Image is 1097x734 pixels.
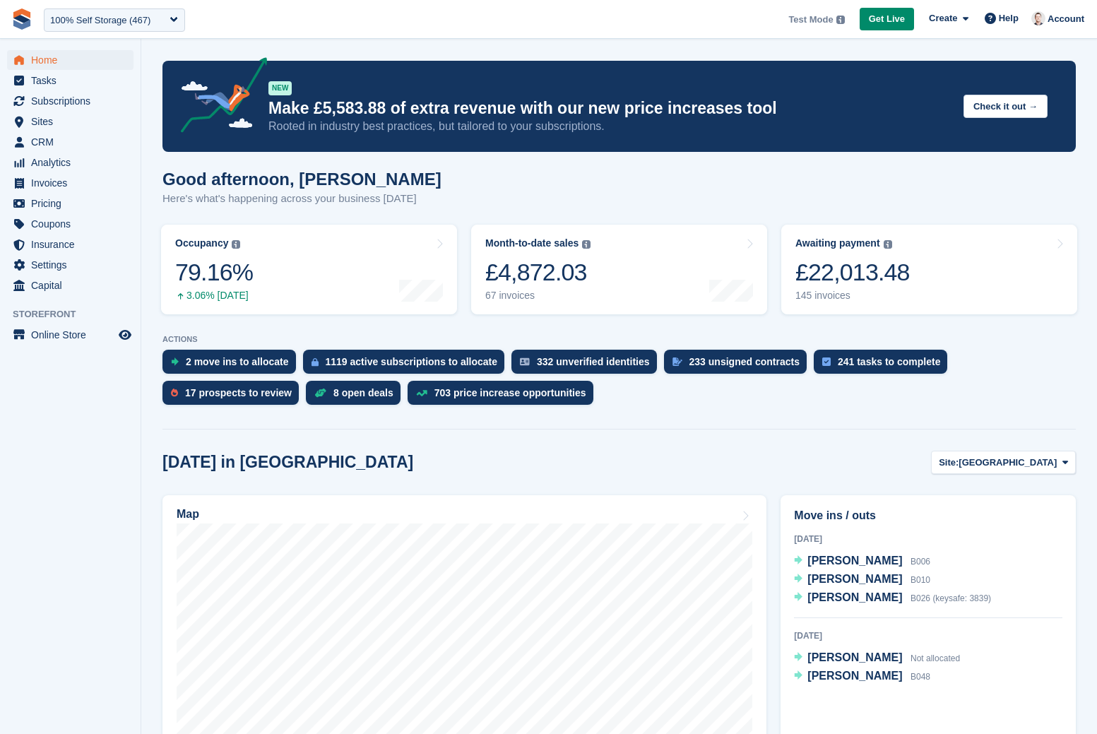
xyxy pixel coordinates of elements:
[7,325,134,345] a: menu
[434,387,586,398] div: 703 price increase opportunities
[7,153,134,172] a: menu
[807,555,902,567] span: [PERSON_NAME]
[929,11,957,25] span: Create
[999,11,1019,25] span: Help
[794,589,991,608] a: [PERSON_NAME] B026 (keysafe: 3839)
[672,357,682,366] img: contract_signature_icon-13c848040528278c33f63329250d36e43548de30e8caae1d1a13099fd9432cc5.svg
[520,357,530,366] img: verify_identity-adf6edd0f0f0b5bbfe63781bf79b02c33cf7c696d77639b501bdc392416b5a36.svg
[31,214,116,234] span: Coupons
[931,451,1076,474] button: Site: [GEOGRAPHIC_DATA]
[911,575,930,585] span: B010
[794,571,930,589] a: [PERSON_NAME] B010
[31,194,116,213] span: Pricing
[177,508,199,521] h2: Map
[794,533,1062,545] div: [DATE]
[1048,12,1084,26] span: Account
[689,356,800,367] div: 233 unsigned contracts
[7,276,134,295] a: menu
[7,91,134,111] a: menu
[788,13,833,27] span: Test Mode
[162,381,306,412] a: 17 prospects to review
[485,237,579,249] div: Month-to-date sales
[814,350,955,381] a: 241 tasks to complete
[13,307,141,321] span: Storefront
[511,350,664,381] a: 332 unverified identities
[807,591,902,603] span: [PERSON_NAME]
[175,290,253,302] div: 3.06% [DATE]
[794,507,1062,524] h2: Move ins / outs
[664,350,814,381] a: 233 unsigned contracts
[869,12,905,26] span: Get Live
[117,326,134,343] a: Preview store
[162,335,1076,344] p: ACTIONS
[171,389,178,397] img: prospect-51fa495bee0391a8d652442698ab0144808aea92771e9ea1ae160a38d050c398.svg
[416,390,427,396] img: price_increase_opportunities-93ffe204e8149a01c8c9dc8f82e8f89637d9d84a8eef4429ea346261dce0b2c0.svg
[232,240,240,249] img: icon-info-grey-7440780725fd019a000dd9b08b2336e03edf1995a4989e88bcd33f0948082b44.svg
[31,91,116,111] span: Subscriptions
[911,653,960,663] span: Not allocated
[794,629,1062,642] div: [DATE]
[161,225,457,314] a: Occupancy 79.16% 3.06% [DATE]
[186,356,289,367] div: 2 move ins to allocate
[185,387,292,398] div: 17 prospects to review
[807,670,902,682] span: [PERSON_NAME]
[7,132,134,152] a: menu
[31,235,116,254] span: Insurance
[7,235,134,254] a: menu
[326,356,498,367] div: 1119 active subscriptions to allocate
[7,214,134,234] a: menu
[306,381,408,412] a: 8 open deals
[795,290,910,302] div: 145 invoices
[312,357,319,367] img: active_subscription_to_allocate_icon-d502201f5373d7db506a760aba3b589e785aa758c864c3986d89f69b8ff3...
[162,191,441,207] p: Here's what's happening across your business [DATE]
[7,173,134,193] a: menu
[939,456,959,470] span: Site:
[162,170,441,189] h1: Good afternoon, [PERSON_NAME]
[911,557,930,567] span: B006
[911,672,930,682] span: B048
[175,237,228,249] div: Occupancy
[7,194,134,213] a: menu
[794,649,960,668] a: [PERSON_NAME] Not allocated
[333,387,393,398] div: 8 open deals
[171,357,179,366] img: move_ins_to_allocate_icon-fdf77a2bb77ea45bf5b3d319d69a93e2d87916cf1d5bf7949dd705db3b84f3ca.svg
[822,357,831,366] img: task-75834270c22a3079a89374b754ae025e5fb1db73e45f91037f5363f120a921f8.svg
[31,173,116,193] span: Invoices
[31,325,116,345] span: Online Store
[162,453,413,472] h2: [DATE] in [GEOGRAPHIC_DATA]
[11,8,32,30] img: stora-icon-8386f47178a22dfd0bd8f6a31ec36ba5ce8667c1dd55bd0f319d3a0aa187defe.svg
[485,258,591,287] div: £4,872.03
[781,225,1077,314] a: Awaiting payment £22,013.48 145 invoices
[795,258,910,287] div: £22,013.48
[7,71,134,90] a: menu
[7,50,134,70] a: menu
[582,240,591,249] img: icon-info-grey-7440780725fd019a000dd9b08b2336e03edf1995a4989e88bcd33f0948082b44.svg
[268,119,952,134] p: Rooted in industry best practices, but tailored to your subscriptions.
[1031,11,1045,25] img: Jeff Knox
[408,381,600,412] a: 703 price increase opportunities
[471,225,767,314] a: Month-to-date sales £4,872.03 67 invoices
[31,112,116,131] span: Sites
[31,153,116,172] span: Analytics
[169,57,268,138] img: price-adjustments-announcement-icon-8257ccfd72463d97f412b2fc003d46551f7dbcb40ab6d574587a9cd5c0d94...
[31,132,116,152] span: CRM
[175,258,253,287] div: 79.16%
[836,16,845,24] img: icon-info-grey-7440780725fd019a000dd9b08b2336e03edf1995a4989e88bcd33f0948082b44.svg
[838,356,941,367] div: 241 tasks to complete
[807,573,902,585] span: [PERSON_NAME]
[807,651,902,663] span: [PERSON_NAME]
[963,95,1048,118] button: Check it out →
[959,456,1057,470] span: [GEOGRAPHIC_DATA]
[31,276,116,295] span: Capital
[268,98,952,119] p: Make £5,583.88 of extra revenue with our new price increases tool
[162,350,303,381] a: 2 move ins to allocate
[31,255,116,275] span: Settings
[303,350,512,381] a: 1119 active subscriptions to allocate
[314,388,326,398] img: deal-1b604bf984904fb50ccaf53a9ad4b4a5d6e5aea283cecdc64d6e3604feb123c2.svg
[794,552,930,571] a: [PERSON_NAME] B006
[31,71,116,90] span: Tasks
[7,255,134,275] a: menu
[268,81,292,95] div: NEW
[537,356,650,367] div: 332 unverified identities
[794,668,930,686] a: [PERSON_NAME] B048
